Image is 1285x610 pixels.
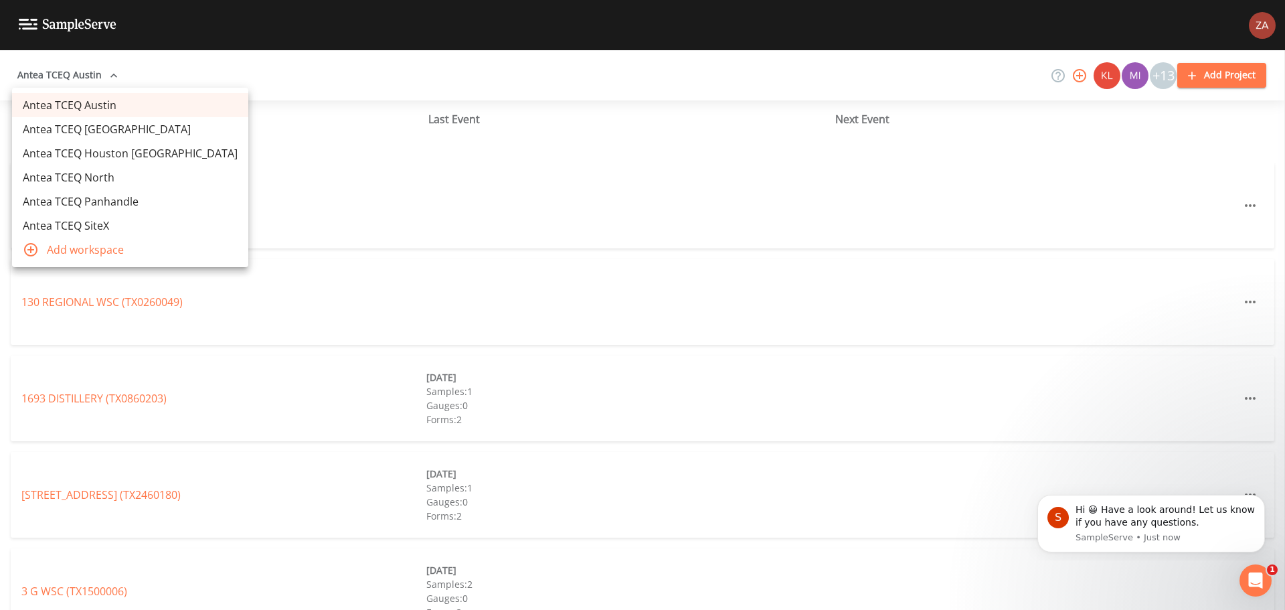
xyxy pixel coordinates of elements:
[1267,564,1278,575] span: 1
[12,117,248,141] a: Antea TCEQ [GEOGRAPHIC_DATA]
[1017,483,1285,560] iframe: Intercom notifications message
[12,93,248,117] a: Antea TCEQ Austin
[12,165,248,189] a: Antea TCEQ North
[12,141,248,165] a: Antea TCEQ Houston [GEOGRAPHIC_DATA]
[1239,564,1272,597] iframe: Intercom live chat
[47,242,238,258] span: Add workspace
[12,214,248,238] a: Antea TCEQ SiteX
[12,189,248,214] a: Antea TCEQ Panhandle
